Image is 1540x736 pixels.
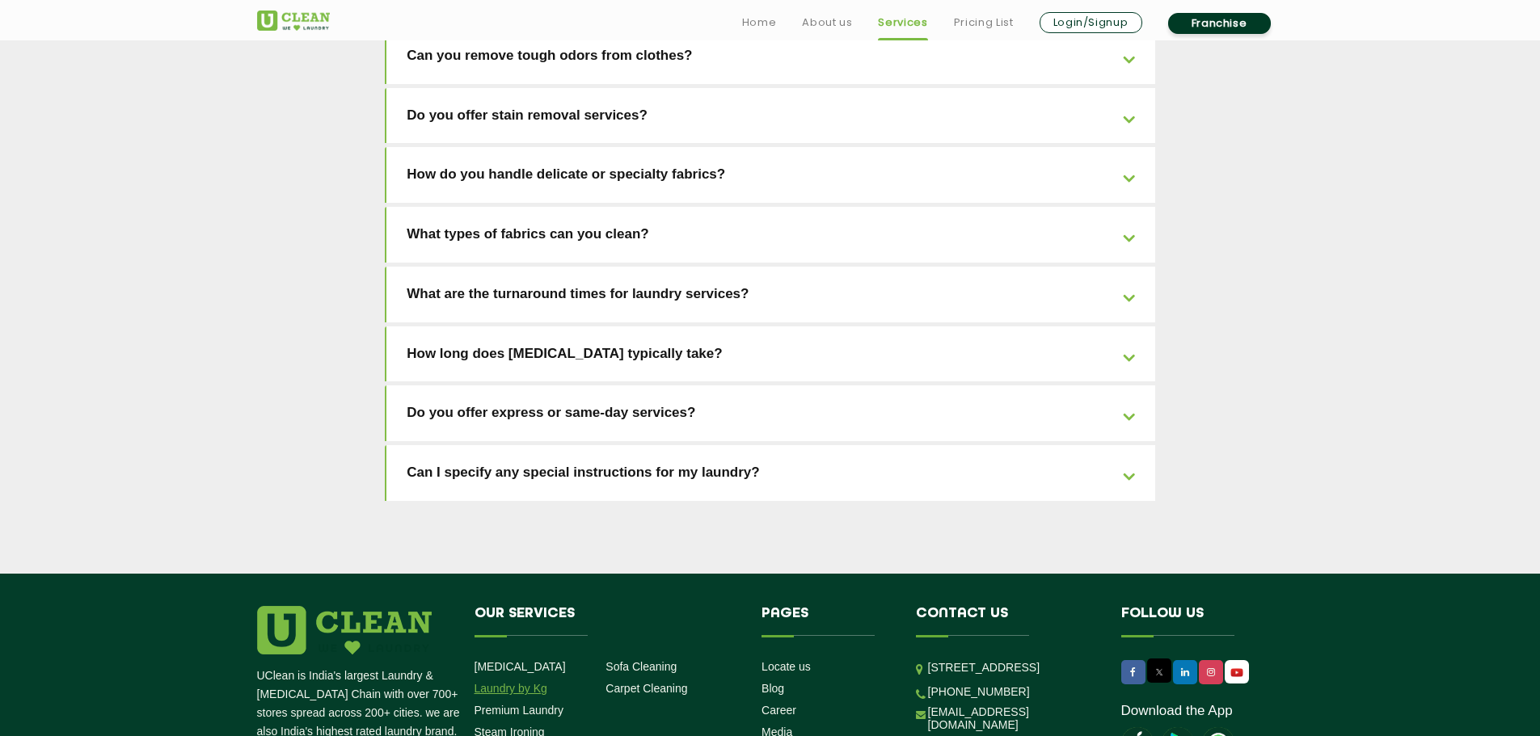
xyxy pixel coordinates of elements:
[386,207,1155,263] a: What types of fabrics can you clean?
[878,13,927,32] a: Services
[386,445,1155,501] a: Can I specify any special instructions for my laundry?
[605,682,687,695] a: Carpet Cleaning
[762,682,784,695] a: Blog
[605,660,677,673] a: Sofa Cleaning
[802,13,852,32] a: About us
[762,660,811,673] a: Locate us
[742,13,777,32] a: Home
[928,685,1030,698] a: [PHONE_NUMBER]
[386,28,1155,84] a: Can you remove tough odors from clothes?
[1121,703,1233,719] a: Download the App
[954,13,1014,32] a: Pricing List
[386,326,1155,382] a: How long does [MEDICAL_DATA] typically take?
[475,682,547,695] a: Laundry by Kg
[1168,13,1271,34] a: Franchise
[257,606,432,654] img: logo.png
[916,606,1097,637] h4: Contact us
[257,11,330,31] img: UClean Laundry and Dry Cleaning
[475,704,564,717] a: Premium Laundry
[475,606,738,637] h4: Our Services
[386,267,1155,322] a: What are the turnaround times for laundry services?
[762,606,892,637] h4: Pages
[386,147,1155,203] a: How do you handle delicate or specialty fabrics?
[928,658,1097,677] p: [STREET_ADDRESS]
[475,660,566,673] a: [MEDICAL_DATA]
[386,88,1155,144] a: Do you offer stain removal services?
[1226,664,1247,681] img: UClean Laundry and Dry Cleaning
[1040,12,1142,33] a: Login/Signup
[386,385,1155,441] a: Do you offer express or same-day services?
[762,704,796,717] a: Career
[928,705,1097,731] a: [EMAIL_ADDRESS][DOMAIN_NAME]
[1121,606,1264,637] h4: Follow us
